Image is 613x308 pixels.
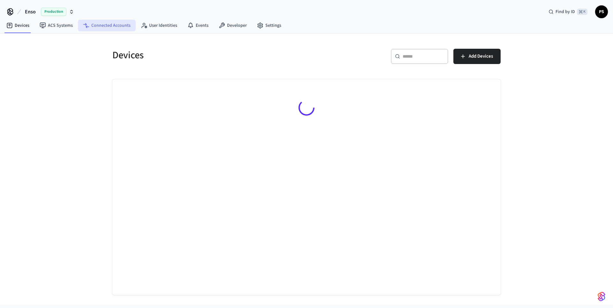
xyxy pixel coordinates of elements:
[78,20,136,31] a: Connected Accounts
[577,9,587,15] span: ⌘ K
[469,52,493,61] span: Add Devices
[598,291,605,302] img: SeamLogoGradient.69752ec5.svg
[596,6,607,18] span: PS
[34,20,78,31] a: ACS Systems
[182,20,214,31] a: Events
[41,8,66,16] span: Production
[453,49,501,64] button: Add Devices
[595,5,608,18] button: PS
[556,9,575,15] span: Find by ID
[543,6,593,18] div: Find by ID⌘ K
[214,20,252,31] a: Developer
[136,20,182,31] a: User Identities
[1,20,34,31] a: Devices
[252,20,286,31] a: Settings
[25,8,36,16] span: Enso
[112,49,303,62] h5: Devices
